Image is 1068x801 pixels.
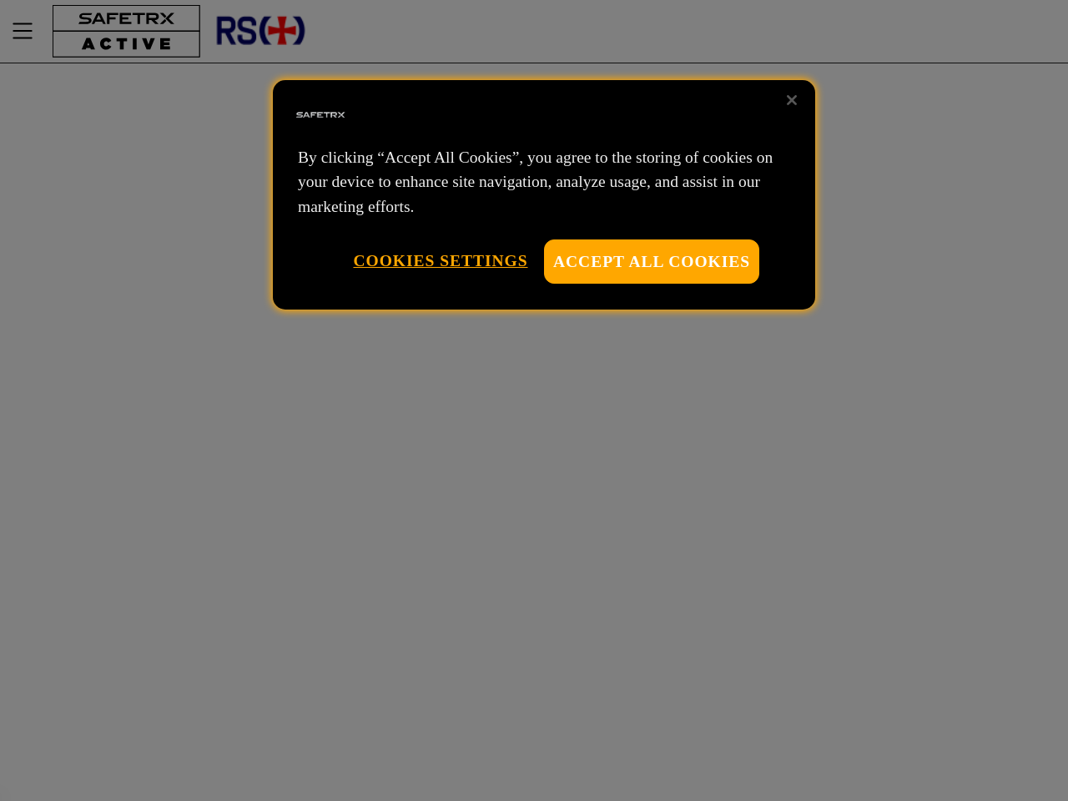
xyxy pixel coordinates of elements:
button: Cookies Settings [353,239,527,282]
img: Safe Tracks [294,88,347,142]
button: Accept All Cookies [544,239,759,284]
button: Close [773,82,810,118]
p: By clicking “Accept All Cookies”, you agree to the storing of cookies on your device to enhance s... [298,145,790,219]
div: Privacy [273,80,815,310]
